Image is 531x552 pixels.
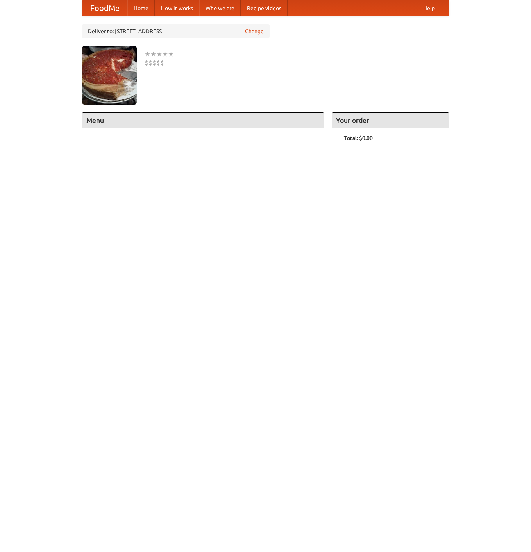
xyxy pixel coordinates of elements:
li: $ [160,59,164,67]
li: $ [148,59,152,67]
h4: Your order [332,113,449,128]
li: ★ [145,50,150,59]
li: ★ [162,50,168,59]
a: How it works [155,0,199,16]
li: $ [156,59,160,67]
b: Total: $0.00 [344,135,373,141]
h4: Menu [82,113,324,128]
li: $ [152,59,156,67]
li: ★ [150,50,156,59]
a: Home [127,0,155,16]
a: Help [417,0,441,16]
a: FoodMe [82,0,127,16]
a: Recipe videos [241,0,288,16]
li: ★ [156,50,162,59]
a: Change [245,27,264,35]
div: Deliver to: [STREET_ADDRESS] [82,24,270,38]
img: angular.jpg [82,46,137,105]
a: Who we are [199,0,241,16]
li: $ [145,59,148,67]
li: ★ [168,50,174,59]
